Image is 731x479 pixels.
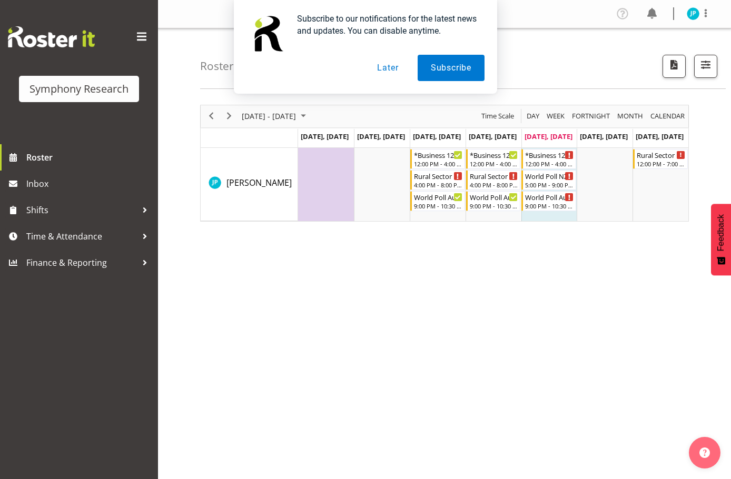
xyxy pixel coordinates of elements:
[410,170,465,190] div: Jake Pringle"s event - Rural Sector 4pm~8pm Begin From Wednesday, September 24, 2025 at 4:00:00 P...
[636,132,684,141] span: [DATE], [DATE]
[414,181,462,189] div: 4:00 PM - 8:00 PM
[521,170,576,190] div: Jake Pringle"s event - World Poll NZ Weekdays Begin From Friday, September 26, 2025 at 5:00:00 PM...
[357,132,405,141] span: [DATE], [DATE]
[26,255,137,271] span: Finance & Reporting
[410,149,465,169] div: Jake Pringle"s event - *Business 12~4:00pm (mixed shift start times) Begin From Wednesday, Septem...
[466,170,521,190] div: Jake Pringle"s event - Rural Sector 4pm~8pm Begin From Thursday, September 25, 2025 at 4:00:00 PM...
[26,202,137,218] span: Shifts
[466,149,521,169] div: Jake Pringle"s event - *Business 12~4:00pm (mixed shift start times) Begin From Thursday, Septemb...
[637,159,685,168] div: 12:00 PM - 7:00 PM
[246,13,289,55] img: notification icon
[546,109,566,123] span: Week
[466,191,521,211] div: Jake Pringle"s event - World Poll Aust Late 9p~10:30p Begin From Thursday, September 25, 2025 at ...
[222,109,236,123] button: Next
[470,202,518,210] div: 9:00 PM - 10:30 PM
[414,159,462,168] div: 12:00 PM - 4:00 PM
[633,149,688,169] div: Jake Pringle"s event - Rural Sector Weekends Begin From Sunday, September 28, 2025 at 12:00:00 PM...
[414,202,462,210] div: 9:00 PM - 10:30 PM
[521,191,576,211] div: Jake Pringle"s event - World Poll Aust Late 9p~10:30p Begin From Friday, September 26, 2025 at 9:...
[526,109,540,123] span: Day
[414,192,462,202] div: World Poll Aust Late 9p~10:30p
[525,181,574,189] div: 5:00 PM - 9:00 PM
[570,109,612,123] button: Fortnight
[470,149,518,160] div: *Business 12~4:00pm (mixed shift start times)
[469,132,517,141] span: [DATE], [DATE]
[301,132,349,141] span: [DATE], [DATE]
[649,109,687,123] button: Month
[616,109,644,123] span: Month
[26,176,153,192] span: Inbox
[525,159,574,168] div: 12:00 PM - 4:00 PM
[480,109,515,123] span: Time Scale
[580,132,628,141] span: [DATE], [DATE]
[525,192,574,202] div: World Poll Aust Late 9p~10:30p
[616,109,645,123] button: Timeline Month
[649,109,686,123] span: calendar
[26,228,137,244] span: Time & Attendance
[364,55,411,81] button: Later
[226,176,292,189] a: [PERSON_NAME]
[545,109,567,123] button: Timeline Week
[204,109,219,123] button: Previous
[418,55,485,81] button: Subscribe
[26,149,153,165] span: Roster
[699,447,710,458] img: help-xxl-2.png
[241,109,297,123] span: [DATE] - [DATE]
[637,149,685,160] div: Rural Sector Weekends
[414,149,462,160] div: *Business 12~4:00pm (mixed shift start times)
[525,132,572,141] span: [DATE], [DATE]
[220,105,238,127] div: next period
[525,149,574,160] div: *Business 12~4:00pm (mixed shift start times)
[470,181,518,189] div: 4:00 PM - 8:00 PM
[525,171,574,181] div: World Poll NZ Weekdays
[298,148,688,221] table: Timeline Week of September 26, 2025
[414,171,462,181] div: Rural Sector 4pm~8pm
[470,171,518,181] div: Rural Sector 4pm~8pm
[521,149,576,169] div: Jake Pringle"s event - *Business 12~4:00pm (mixed shift start times) Begin From Friday, September...
[470,159,518,168] div: 12:00 PM - 4:00 PM
[202,105,220,127] div: previous period
[525,202,574,210] div: 9:00 PM - 10:30 PM
[470,192,518,202] div: World Poll Aust Late 9p~10:30p
[410,191,465,211] div: Jake Pringle"s event - World Poll Aust Late 9p~10:30p Begin From Wednesday, September 24, 2025 at...
[238,105,312,127] div: September 22 - 28, 2025
[200,105,689,222] div: Timeline Week of September 26, 2025
[289,13,485,37] div: Subscribe to our notifications for the latest news and updates. You can disable anytime.
[716,214,726,251] span: Feedback
[413,132,461,141] span: [DATE], [DATE]
[226,177,292,188] span: [PERSON_NAME]
[480,109,516,123] button: Time Scale
[525,109,541,123] button: Timeline Day
[201,148,298,221] td: Jake Pringle resource
[571,109,611,123] span: Fortnight
[240,109,311,123] button: September 2025
[711,204,731,275] button: Feedback - Show survey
